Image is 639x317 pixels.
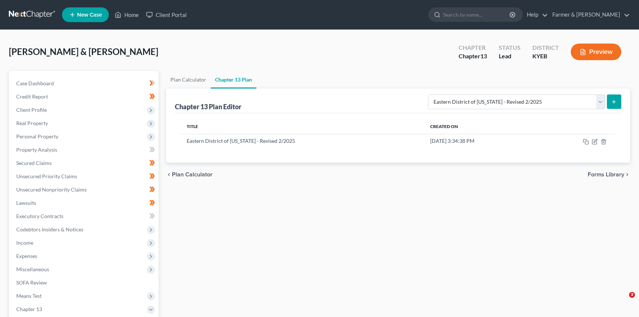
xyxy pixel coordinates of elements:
[16,160,52,166] span: Secured Claims
[166,71,211,89] a: Plan Calculator
[532,44,559,52] div: District
[9,46,158,57] span: [PERSON_NAME] & [PERSON_NAME]
[16,226,83,232] span: Codebtors Insiders & Notices
[10,210,159,223] a: Executory Contracts
[16,200,36,206] span: Lawsuits
[480,52,487,59] span: 13
[499,52,521,61] div: Lead
[16,173,77,179] span: Unsecured Priority Claims
[181,119,424,134] th: Title
[459,44,487,52] div: Chapter
[16,80,54,86] span: Case Dashboard
[16,107,47,113] span: Client Profile
[175,102,241,111] div: Chapter 13 Plan Editor
[424,134,538,148] td: [DATE] 3:34:38 PM
[172,172,213,178] span: Plan Calculator
[16,93,48,100] span: Credit Report
[16,147,57,153] span: Property Analysis
[424,119,538,134] th: Created On
[166,172,172,178] i: chevron_left
[10,196,159,210] a: Lawsuits
[10,183,159,196] a: Unsecured Nonpriority Claims
[443,8,511,21] input: Search by name...
[571,44,621,60] button: Preview
[10,90,159,103] a: Credit Report
[211,71,256,89] a: Chapter 13 Plan
[16,240,33,246] span: Income
[16,253,37,259] span: Expenses
[549,8,630,21] a: Farmer & [PERSON_NAME]
[16,133,58,139] span: Personal Property
[10,143,159,156] a: Property Analysis
[523,8,548,21] a: Help
[624,172,630,178] i: chevron_right
[77,12,102,18] span: New Case
[10,276,159,289] a: SOFA Review
[16,266,49,272] span: Miscellaneous
[16,306,42,312] span: Chapter 13
[532,52,559,61] div: KYEB
[588,172,630,178] button: Forms Library chevron_right
[16,213,63,219] span: Executory Contracts
[142,8,190,21] a: Client Portal
[16,293,42,299] span: Means Test
[16,120,48,126] span: Real Property
[10,77,159,90] a: Case Dashboard
[16,279,47,286] span: SOFA Review
[10,156,159,170] a: Secured Claims
[16,186,87,193] span: Unsecured Nonpriority Claims
[499,44,521,52] div: Status
[588,172,624,178] span: Forms Library
[181,134,424,148] td: Eastern District of [US_STATE] - Revised 2/2025
[614,292,632,310] iframe: Intercom live chat
[166,172,213,178] button: chevron_left Plan Calculator
[629,292,635,298] span: 3
[111,8,142,21] a: Home
[459,52,487,61] div: Chapter
[10,170,159,183] a: Unsecured Priority Claims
